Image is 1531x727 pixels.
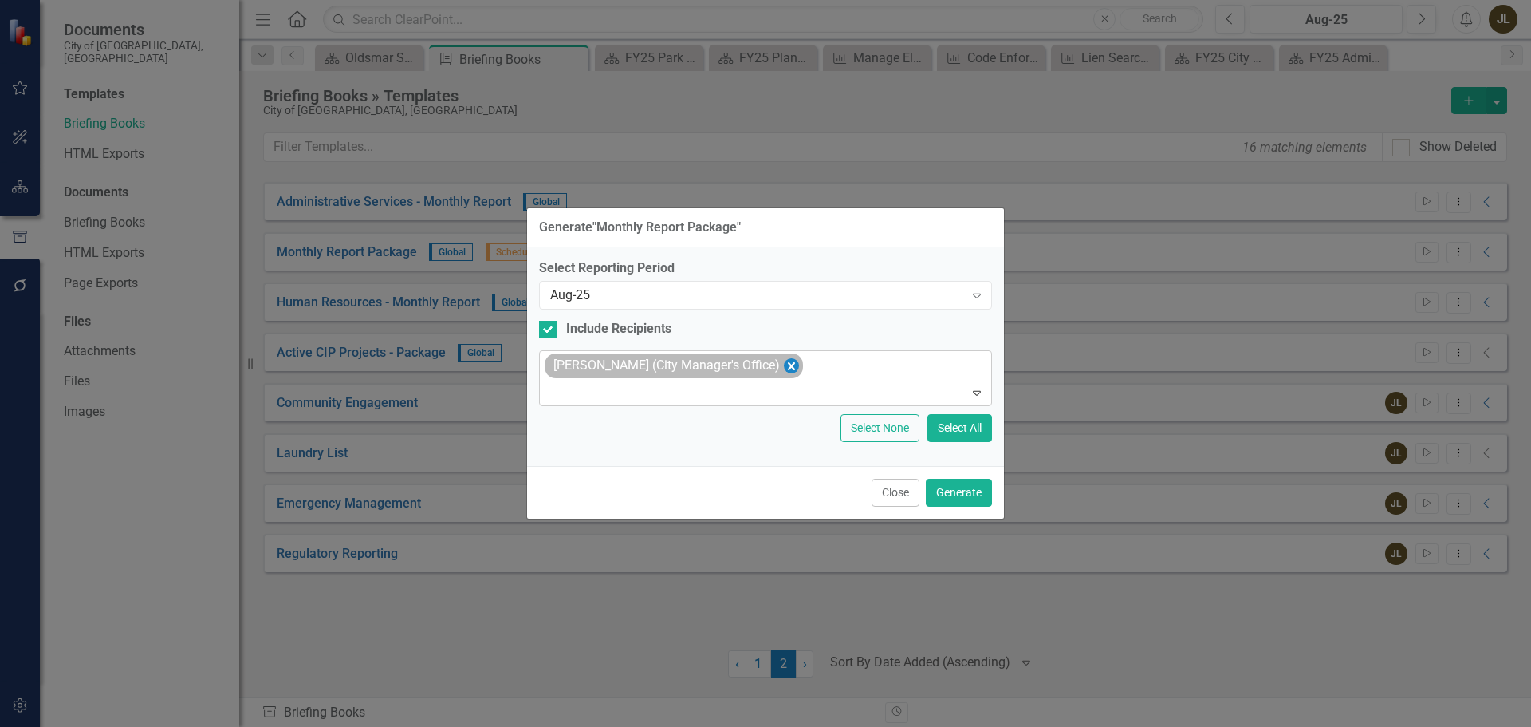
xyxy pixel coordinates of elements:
label: Select Reporting Period [539,259,992,278]
div: [PERSON_NAME] (City Manager's Office) [549,354,782,377]
div: Generate " Monthly Report Package " [539,220,741,235]
button: Generate [926,479,992,507]
div: Remove Jordan Lantz (City Manager's Office) [784,358,799,373]
div: Include Recipients [566,320,671,338]
button: Select All [927,414,992,442]
div: Aug-25 [550,286,964,305]
button: Close [872,479,919,507]
button: Select None [840,414,919,442]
